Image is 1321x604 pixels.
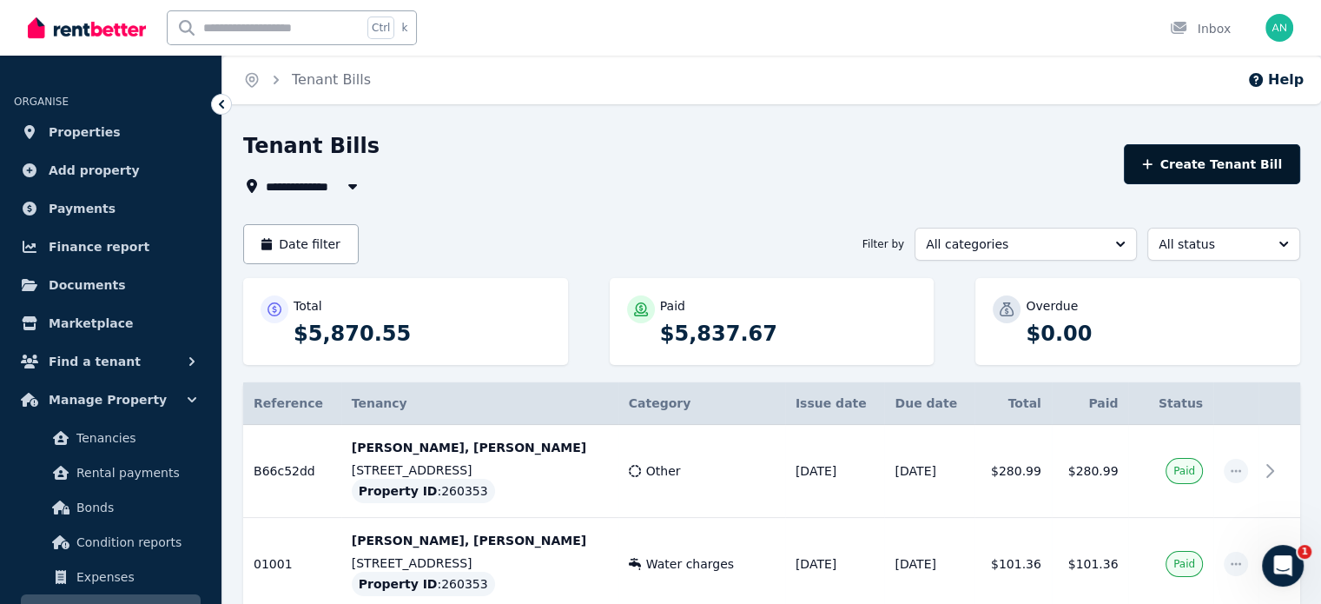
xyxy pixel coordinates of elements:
span: Reference [254,396,323,410]
button: Help [1247,70,1304,90]
span: Manage Property [49,389,167,410]
span: Expenses [76,567,194,587]
span: All categories [926,236,1101,253]
div: Inbox [1170,20,1231,37]
span: Paid [1173,557,1195,571]
a: Documents [14,268,208,302]
button: Date filter [243,224,359,264]
p: Total [294,297,322,315]
a: Payments [14,191,208,226]
p: [PERSON_NAME], [PERSON_NAME] [352,439,608,456]
iframe: Intercom live chat [1262,545,1304,587]
a: Finance report [14,229,208,264]
p: [STREET_ADDRESS] [352,461,608,479]
div: : 260353 [352,572,495,596]
nav: Breadcrumb [222,56,392,104]
a: Bonds [21,490,201,525]
th: Category [618,382,785,425]
th: Status [1128,382,1213,425]
td: $280.99 [974,425,1052,518]
a: Condition reports [21,525,201,560]
span: Property ID [359,482,438,500]
p: $5,870.55 [294,320,551,348]
span: Paid [1173,464,1195,478]
img: Andriy [1265,14,1293,42]
th: Due date [884,382,974,425]
span: Water charges [646,555,734,573]
span: Bonds [76,497,194,518]
a: Properties [14,115,208,149]
a: Tenant Bills [292,71,371,88]
span: All status [1159,236,1265,253]
a: Add property [14,153,208,188]
span: Properties [49,122,121,143]
div: : 260353 [352,479,495,503]
img: RentBetter [28,15,146,41]
td: [DATE] [884,425,974,518]
span: 01001 [254,557,293,571]
td: $280.99 [1052,425,1129,518]
button: Manage Property [14,382,208,417]
td: [DATE] [785,425,885,518]
span: Ctrl [367,17,394,39]
span: 1 [1298,545,1311,559]
span: Documents [49,275,126,295]
th: Issue date [785,382,885,425]
span: ORGANISE [14,96,69,108]
span: Filter by [862,237,904,251]
span: k [401,21,407,35]
button: Create Tenant Bill [1124,144,1300,184]
span: B66c52dd [254,464,315,478]
span: Other [646,462,681,480]
h1: Tenant Bills [243,132,380,160]
p: [PERSON_NAME], [PERSON_NAME] [352,532,608,549]
p: Overdue [1026,297,1078,315]
a: Expenses [21,560,201,594]
th: Total [974,382,1052,425]
span: Payments [49,198,116,219]
span: Find a tenant [49,351,141,372]
p: $0.00 [1026,320,1283,348]
th: Tenancy [341,382,618,425]
span: Condition reports [76,532,194,553]
p: [STREET_ADDRESS] [352,554,608,572]
span: Tenancies [76,428,194,448]
span: Rental payments [76,462,194,483]
a: Marketplace [14,306,208,341]
span: Finance report [49,236,149,257]
span: Marketplace [49,313,133,334]
p: $5,837.67 [660,320,917,348]
button: Find a tenant [14,344,208,379]
span: Add property [49,160,140,181]
span: Property ID [359,575,438,593]
th: Paid [1052,382,1129,425]
button: All categories [915,228,1137,261]
a: Rental payments [21,455,201,490]
p: Paid [660,297,685,315]
a: Tenancies [21,421,201,455]
button: All status [1147,228,1300,261]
